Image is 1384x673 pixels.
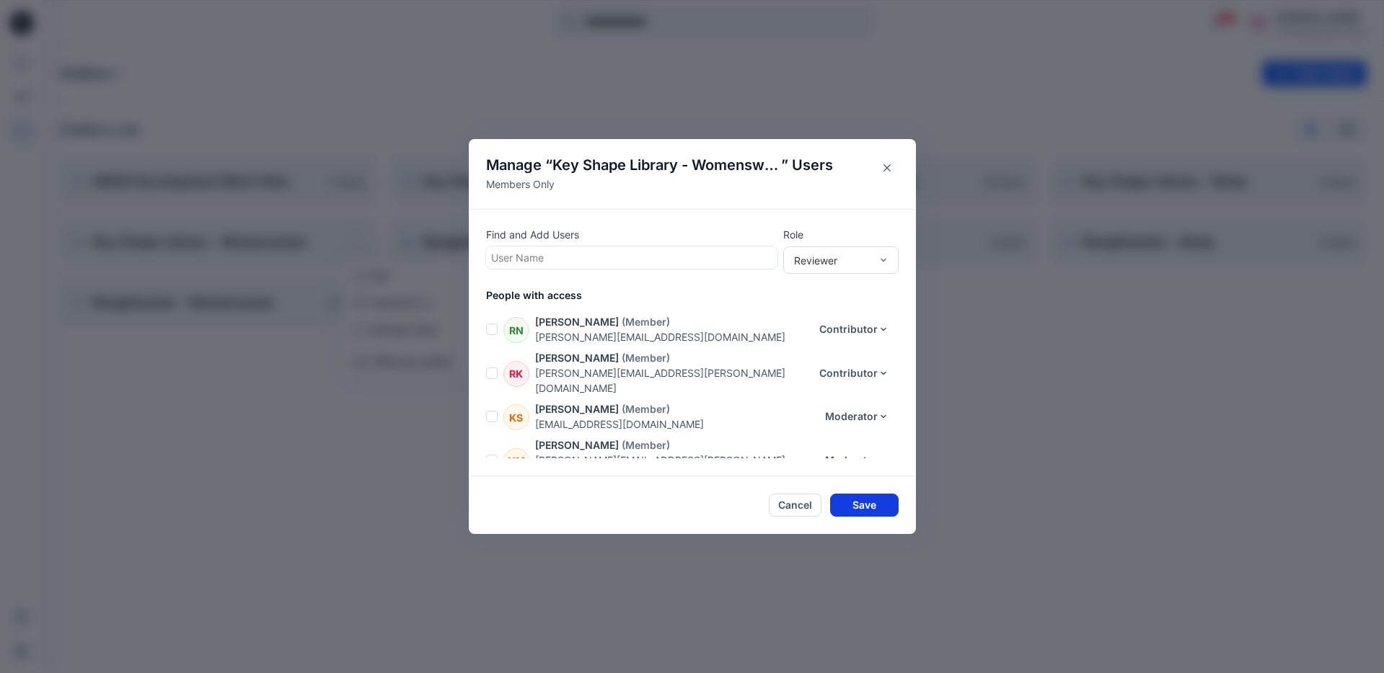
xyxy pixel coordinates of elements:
[622,314,670,329] p: (Member)
[503,404,529,430] div: KS
[810,362,899,385] button: Contributor
[535,453,816,483] p: [PERSON_NAME][EMAIL_ADDRESS][PERSON_NAME][DOMAIN_NAME]
[535,437,619,453] p: [PERSON_NAME]
[552,156,782,174] span: Key Shape Library - Womenswear
[794,253,870,268] div: Reviewer
[486,288,916,303] p: People with access
[486,156,839,174] h4: Manage “ ” Users
[535,329,810,344] p: [PERSON_NAME][EMAIL_ADDRESS][DOMAIN_NAME]
[622,350,670,365] p: (Member)
[622,401,670,416] p: (Member)
[535,416,816,432] p: [EMAIL_ADDRESS][DOMAIN_NAME]
[486,177,839,192] p: Members Only
[535,350,619,365] p: [PERSON_NAME]
[876,156,899,179] button: Close
[622,437,670,453] p: (Member)
[769,494,821,517] button: Cancel
[535,365,810,396] p: [PERSON_NAME][EMAIL_ADDRESS][PERSON_NAME][DOMAIN_NAME]
[783,227,899,242] p: Role
[816,449,899,472] button: Moderator
[816,405,899,428] button: Moderator
[503,448,529,474] div: NM
[535,314,619,329] p: [PERSON_NAME]
[503,361,529,387] div: RK
[535,401,619,416] p: [PERSON_NAME]
[486,227,777,242] p: Find and Add Users
[810,318,899,341] button: Contributor
[503,317,529,343] div: RN
[830,494,899,517] button: Save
